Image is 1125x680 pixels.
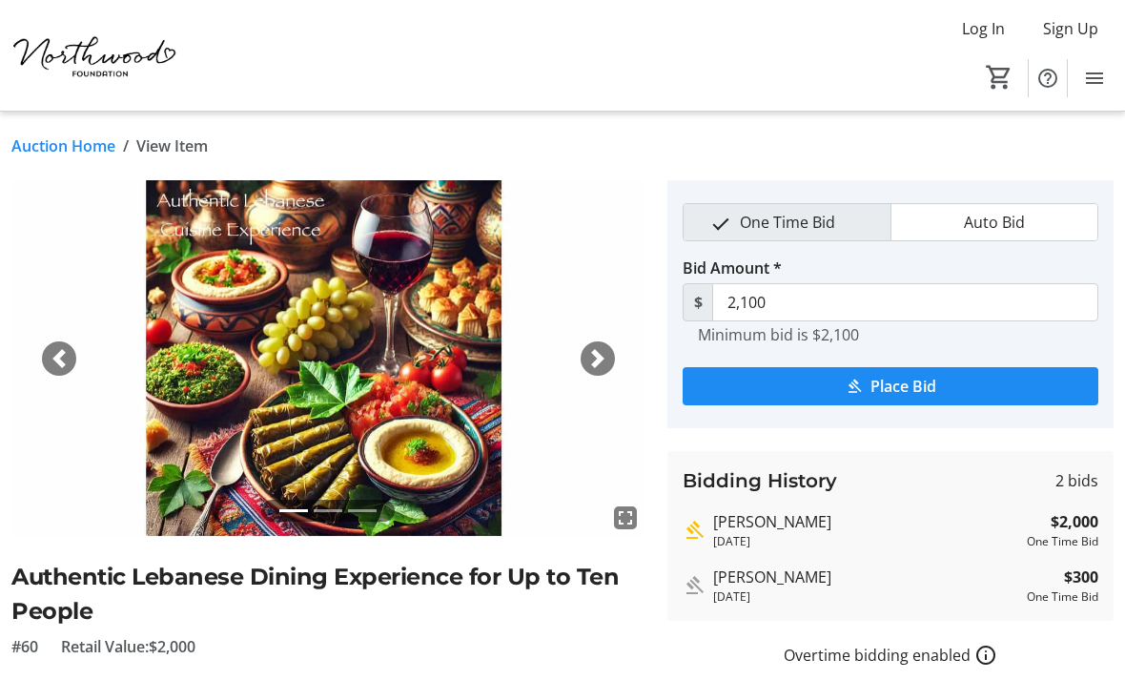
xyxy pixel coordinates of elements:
[11,560,644,628] h2: Authentic Lebanese Dining Experience for Up to Ten People
[1028,13,1114,44] button: Sign Up
[683,574,706,597] mat-icon: Outbid
[11,134,115,157] a: Auction Home
[1029,59,1067,97] button: Help
[713,566,1019,588] div: [PERSON_NAME]
[952,204,1036,240] span: Auto Bid
[698,325,859,344] tr-hint: Minimum bid is $2,100
[11,180,644,537] img: Image
[683,367,1098,405] button: Place Bid
[683,283,713,321] span: $
[962,17,1005,40] span: Log In
[974,644,997,667] a: How overtime bidding works for silent auctions
[1051,510,1098,533] strong: $2,000
[1043,17,1098,40] span: Sign Up
[11,8,181,103] img: Northwood Foundation's Logo
[667,644,1114,667] div: Overtime bidding enabled
[683,519,706,542] mat-icon: Highest bid
[683,257,782,279] label: Bid Amount *
[11,635,38,658] span: #60
[1064,566,1098,588] strong: $300
[947,13,1020,44] button: Log In
[136,134,208,157] span: View Item
[683,466,837,495] h3: Bidding History
[614,506,637,529] mat-icon: fullscreen
[1055,469,1098,492] span: 2 bids
[870,375,936,398] span: Place Bid
[713,588,1019,606] div: [DATE]
[61,635,195,658] span: Retail Value: $2,000
[728,204,847,240] span: One Time Bid
[713,510,1019,533] div: [PERSON_NAME]
[1027,533,1098,550] div: One Time Bid
[123,134,129,157] span: /
[982,60,1016,94] button: Cart
[1075,59,1114,97] button: Menu
[713,533,1019,550] div: [DATE]
[1027,588,1098,606] div: One Time Bid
